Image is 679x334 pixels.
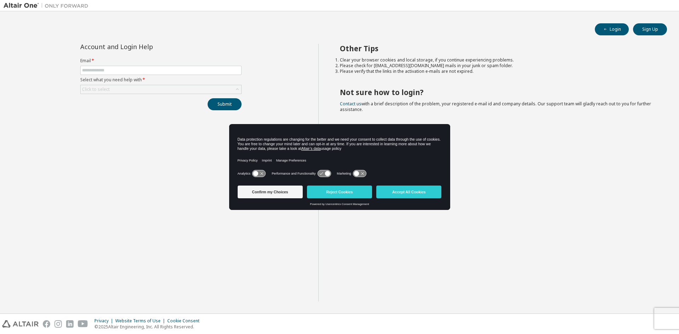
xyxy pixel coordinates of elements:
[82,87,110,92] div: Click to select
[208,98,242,110] button: Submit
[340,101,651,112] span: with a brief description of the problem, your registered e-mail id and company details. Our suppo...
[66,320,74,328] img: linkedin.svg
[340,69,655,74] li: Please verify that the links in the activation e-mails are not expired.
[78,320,88,328] img: youtube.svg
[340,88,655,97] h2: Not sure how to login?
[94,324,204,330] p: © 2025 Altair Engineering, Inc. All Rights Reserved.
[340,44,655,53] h2: Other Tips
[80,77,242,83] label: Select what you need help with
[340,101,361,107] a: Contact us
[81,85,241,94] div: Click to select
[94,318,115,324] div: Privacy
[595,23,629,35] button: Login
[340,57,655,63] li: Clear your browser cookies and local storage, if you continue experiencing problems.
[340,63,655,69] li: Please check for [EMAIL_ADDRESS][DOMAIN_NAME] mails in your junk or spam folder.
[80,44,209,49] div: Account and Login Help
[115,318,167,324] div: Website Terms of Use
[4,2,92,9] img: Altair One
[54,320,62,328] img: instagram.svg
[633,23,667,35] button: Sign Up
[167,318,204,324] div: Cookie Consent
[80,58,242,64] label: Email
[43,320,50,328] img: facebook.svg
[2,320,39,328] img: altair_logo.svg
